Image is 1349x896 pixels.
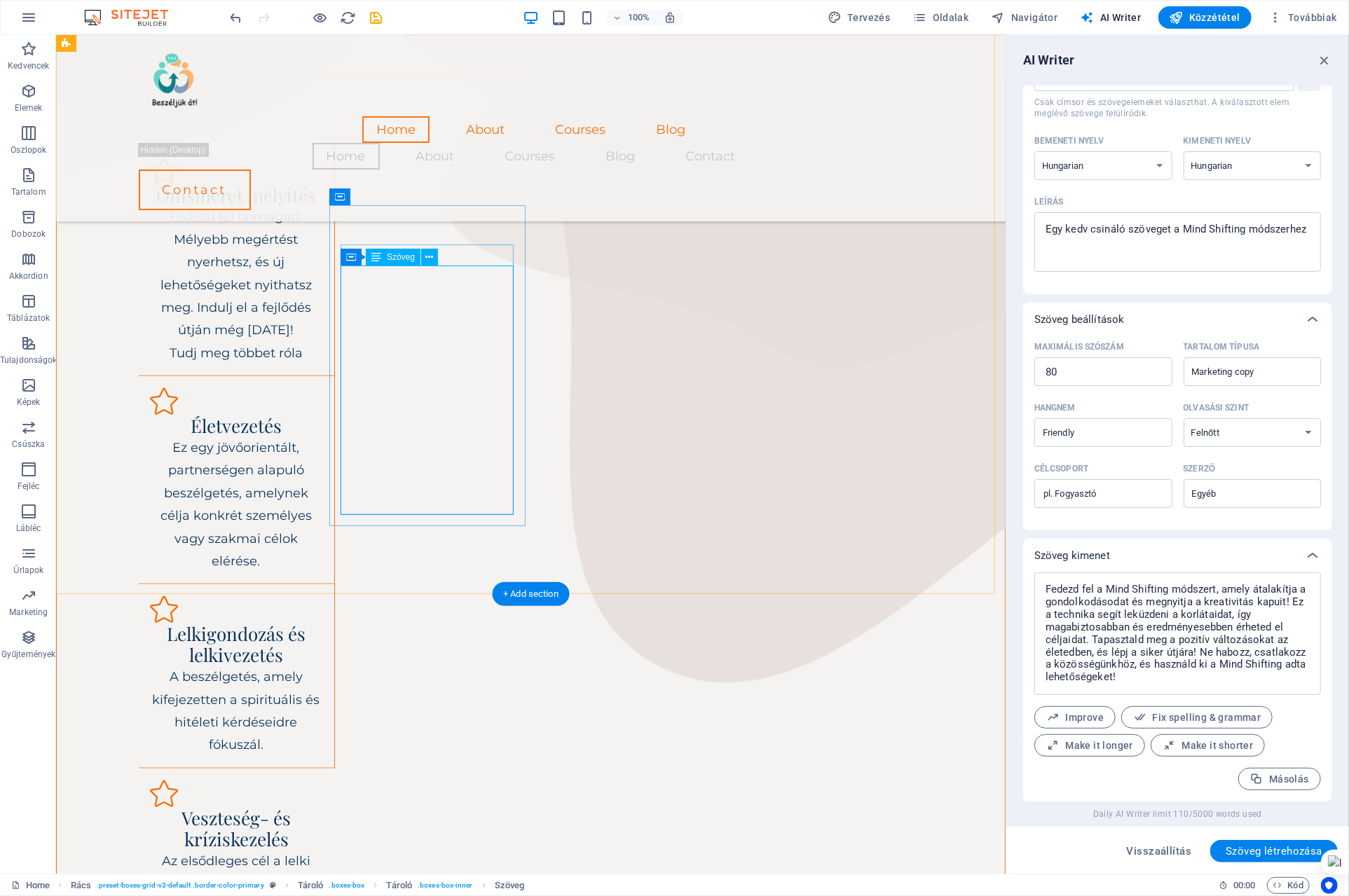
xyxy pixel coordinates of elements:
[16,523,41,534] p: Lábléc
[17,397,41,408] p: Képek
[1046,739,1133,752] span: Make it longer
[1034,358,1172,386] input: Maximális szószám
[1243,880,1245,890] span: :
[606,9,656,26] button: 100%
[1184,151,1322,180] select: Kimeneti nyelv
[1127,846,1192,857] span: Visszaállítás
[1041,579,1314,688] textarea: Fedezd fel a Mind Shifting módszert, amely átalakítja a gondolkodásodat és megnyitja a kreativitá...
[822,6,896,29] div: Tervezés (Ctrl+Alt+Y)
[9,607,48,618] p: Marketing
[1226,846,1322,857] span: Szöveg létrehozása
[1170,11,1240,25] span: Közzététel
[1023,303,1332,336] div: Szöveg beállítások
[18,481,40,492] p: Fejléc
[1093,808,1262,820] span: Daily AI Writer limit 110/5000 words used
[8,60,49,71] p: Kedvencek
[1034,463,1088,474] p: Célcsoport
[1188,361,1294,382] input: Tartalom típusaClear
[1075,6,1147,29] button: AI Writer
[1034,734,1145,757] button: Make it longer
[340,9,357,26] button: reload
[1321,877,1338,894] button: Usercentrics
[1034,312,1125,326] p: Szöveg beállítások
[15,102,43,113] p: Elemek
[495,877,525,894] span: Kattintson a kijelöléshez. Dupla kattintás az szerkesztéshez
[1034,97,1321,119] span: Csak címsor és szövegelemeket választhat. A kiválasztott elem meglévő szövege felülíródik.
[1023,572,1332,801] div: Szöveg kimenet
[7,312,50,324] p: Táblázatok
[329,877,365,894] span: . boxes-box
[1233,877,1255,894] span: 00 00
[1273,877,1303,894] span: Kód
[828,11,891,25] span: Tervezés
[992,11,1058,25] span: Navigátor
[9,270,48,282] p: Akkordion
[1184,135,1252,146] p: Kimeneti nyelv
[492,582,570,606] div: + Add section
[986,6,1064,29] button: Navigátor
[387,253,415,261] span: Szöveg
[11,228,46,240] p: Dobozok
[912,11,968,25] span: Oldalak
[1081,11,1142,25] span: AI Writer
[1034,483,1172,505] input: Célcsoport
[228,10,245,26] i: Visszavonás: Szöveg megváltoztatása (Ctrl+Z)
[1184,402,1249,413] p: Olvasási szint
[1034,135,1104,146] p: Bemeneti nyelv
[1133,711,1261,724] span: Fix spelling & grammar
[71,877,91,894] span: Kattintson a kijelöléshez. Dupla kattintás az szerkesztéshez
[1163,739,1253,752] span: Make it shorter
[1210,840,1338,862] button: Szöveg létrehozása
[1151,734,1265,757] button: Make it shorter
[1219,877,1256,894] h6: Munkamenet idő
[664,11,676,24] i: Átméretezés esetén automatikusan beállítja a nagyítási szintet a választott eszköznek megfelelően.
[1184,341,1260,352] p: Tartalom típusa
[627,9,650,26] h6: 100%
[1034,706,1116,729] button: Improve
[1034,402,1076,413] p: Hangnem
[1188,483,1294,504] input: SzerzőClear
[1,649,55,660] p: Gyűjtemények
[11,144,46,156] p: Oszlopok
[1238,768,1321,790] button: Másolás
[341,10,357,26] i: Weboldal újratöltése
[907,6,974,29] button: Oldalak
[12,439,45,450] p: Csúszka
[312,9,329,26] button: Kattintson ide az előnézeti módból való kilépéshez és a szerkesztés folytatásához
[1034,549,1110,563] p: Szöveg kimenet
[1039,422,1145,443] input: HangnemClear
[13,565,43,576] p: Űrlapok
[1023,52,1074,69] h6: AI Writer
[270,881,276,889] i: Ez az elem egy testreszabható előre beállítás
[1023,539,1332,572] div: Szöveg kimenet
[1034,341,1124,352] p: Maximális szószám
[298,877,324,894] span: Kattintson a kijelöléshez. Dupla kattintás az szerkesztéshez
[11,186,46,198] p: Tartalom
[228,9,245,26] button: undo
[387,877,413,894] span: Kattintson a kijelöléshez. Dupla kattintás az szerkesztéshez
[71,877,525,894] nav: breadcrumb
[822,6,896,29] button: Tervezés
[1250,773,1309,786] span: Másolás
[1268,11,1337,25] span: Továbbiak
[1034,196,1064,207] p: Leírás
[1119,840,1200,862] button: Visszaállítás
[1263,6,1343,29] button: Továbbiak
[1121,706,1273,729] button: Fix spelling & grammar
[11,877,50,894] a: Kattintson a kijelölés megszüntetéséhez. Dupla kattintás az oldalak megnyitásához
[418,877,473,894] span: . boxes-box-inner
[1034,151,1172,180] select: Bemeneti nyelv
[1184,418,1322,447] select: Olvasási szint
[1184,463,1216,474] p: Szerző
[1041,219,1314,265] textarea: Leírás
[1023,336,1332,530] div: Szöveg beállítások
[1158,6,1252,29] button: Közzététel
[369,10,385,26] i: Mentés (Ctrl+S)
[81,9,186,26] img: Editor Logo
[1267,877,1310,894] button: Kód
[368,9,385,26] button: save
[1046,711,1104,724] span: Improve
[97,877,264,894] span: . preset-boxes-grid-v3-default .border-color-primary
